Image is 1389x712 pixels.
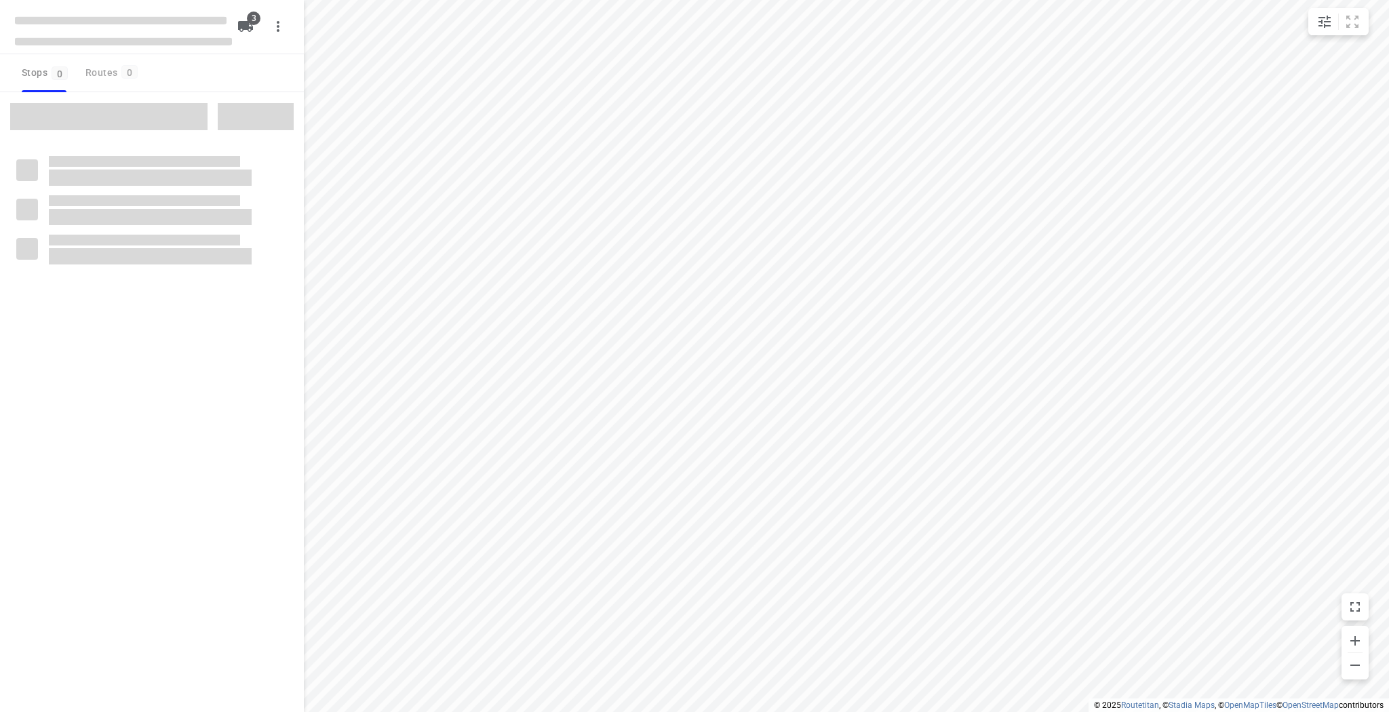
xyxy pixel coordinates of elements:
button: Map settings [1311,8,1338,35]
a: OpenStreetMap [1283,700,1339,710]
div: small contained button group [1308,8,1369,35]
a: OpenMapTiles [1224,700,1276,710]
a: Routetitan [1121,700,1159,710]
a: Stadia Maps [1169,700,1215,710]
li: © 2025 , © , © © contributors [1094,700,1384,710]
